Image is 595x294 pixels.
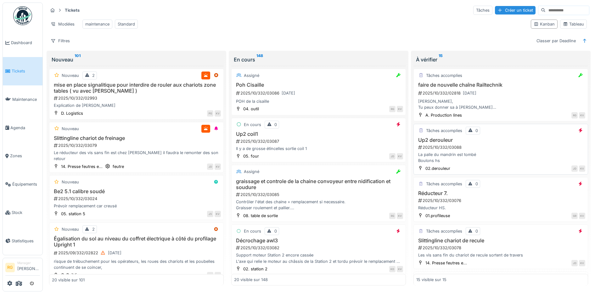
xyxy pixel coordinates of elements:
div: [DATE] [463,90,476,96]
div: 0 [475,228,478,234]
div: 02. station 2 [243,266,267,272]
div: KV [397,153,403,159]
div: 05. station 5 [61,211,85,217]
div: GR [571,213,578,219]
div: 05. four [243,153,259,159]
div: KV [215,211,221,217]
div: BV [207,272,213,278]
h3: Poh Cisaille [234,82,403,88]
li: [PERSON_NAME] [17,261,40,274]
div: Standard [118,21,135,27]
div: 2025/10/332/02993 [53,95,221,101]
a: Maintenance [3,85,42,114]
a: Tickets [3,57,42,85]
div: 2 [92,72,95,78]
div: 2025/09/332/02822 [53,249,221,257]
a: Stock [3,199,42,227]
div: KD [389,266,396,272]
div: JS [207,211,213,217]
div: KV [579,260,585,266]
div: Classer par Deadline [534,36,579,45]
div: 2025/10/332/03088 [418,144,585,150]
div: Nouveau [52,56,221,63]
h3: Slittingline chariot de freinage [52,135,221,141]
h3: Égalisation du sol au niveau du coffret électrique à côté du profilage Upright 1 [52,236,221,248]
span: Statistiques [12,238,40,244]
h3: faire de nouvelle chaîne Railtechnik [416,82,585,88]
a: Statistiques [3,227,42,255]
div: Tableau [563,21,584,27]
div: JD [571,165,578,172]
div: KV [579,112,585,118]
div: JD [207,164,213,170]
h3: mise en place signalitique pour interdire de rouler aux chariots zone tables ( vu avec [PERSON_NA... [52,82,221,94]
div: 0 [274,122,277,128]
div: D. Logistics [61,110,83,116]
span: Dashboard [11,40,40,46]
div: Manager [17,261,40,265]
div: 02.derouleur [425,165,450,171]
div: Nouveau [62,126,79,132]
h3: graissage et controle de la chaine convoyeur entre nidification et soudure [234,178,403,190]
div: 01.profileuse [425,213,450,219]
div: POH de la cisaille [234,98,403,104]
div: 08. table de sortie [243,213,278,219]
div: 0 [274,228,277,234]
div: maintenance [85,21,109,27]
div: Nouveau [62,226,79,232]
div: KV [215,110,221,117]
div: Assigné [244,169,259,175]
li: RG [5,263,15,272]
div: Explication de [PERSON_NAME] [52,102,221,108]
div: Nouveau [62,179,79,185]
h3: Up2 coil1 [234,131,403,137]
div: Le réducteur des vis sans fin est chez [PERSON_NAME] il faudra le remonter des son retour [52,150,221,162]
a: Agenda [3,113,42,142]
span: Zones [10,153,40,159]
div: KV [397,213,403,219]
div: 2025/10/332/03082 [235,245,403,251]
div: En cours [234,56,403,63]
strong: Tickets [62,7,82,13]
sup: 101 [75,56,81,63]
div: C. Buildings [61,272,84,278]
div: 2025/10/332/03086 [235,89,403,97]
div: En cours [244,228,261,234]
div: La palle du mandrin est tombé Boulons hs [416,152,585,164]
h3: Slittingline chariot de recule [416,238,585,244]
div: 2025/10/332/02818 [418,89,585,97]
div: 2 [92,226,95,232]
div: 0 [475,181,478,187]
div: 04. outil [243,106,259,112]
div: Kanban [534,21,555,27]
div: Assigné [244,72,259,78]
div: À vérifier [416,56,586,63]
div: En cours [244,122,261,128]
div: KV [397,106,403,112]
div: [DATE] [108,250,121,256]
div: KV [397,266,403,272]
div: feutre [113,164,124,170]
div: KV [579,213,585,219]
div: Tâches accomplies [426,128,462,134]
div: 14. Presse feutres e... [425,260,467,266]
div: Il y a de grosse étincelles sortie coil 1 [234,146,403,152]
div: Filtres [48,36,73,45]
div: 20 visible sur 101 [52,277,85,283]
a: Dashboard [3,29,42,57]
div: PG [207,110,213,117]
div: A. Production lines [425,112,462,118]
div: risque de trébuchement pour les opérateurs, les roues des chariots et les poubelles continuent de... [52,258,221,270]
div: 20 visible sur 148 [234,277,268,283]
a: Zones [3,142,42,170]
div: Nouveau [62,72,79,78]
div: Support moteur Station 2 encore cassée L'axe qui relie le moteur au châssis de la Station 2 et to... [234,252,403,264]
div: 15 visible sur 15 [416,277,446,283]
div: JD [571,260,578,266]
div: JD [389,153,396,159]
div: KV [579,165,585,172]
a: Équipements [3,170,42,199]
span: Maintenance [12,96,40,102]
div: RG [389,213,396,219]
div: Réducteur HS. [416,205,585,211]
